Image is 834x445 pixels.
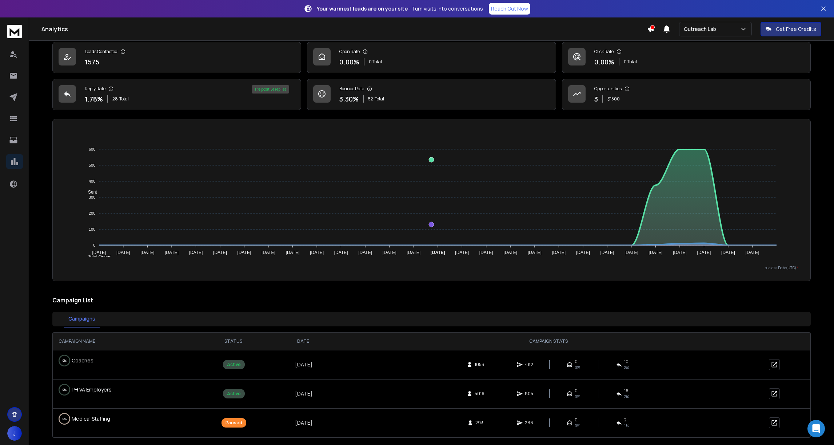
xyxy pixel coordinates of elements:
[317,5,483,12] p: – Turn visits into conversations
[479,250,493,255] tspan: [DATE]
[576,250,590,255] tspan: [DATE]
[455,250,469,255] tspan: [DATE]
[119,96,129,102] span: Total
[525,420,533,426] span: 288
[334,333,763,350] th: CAMPAIGN STATS
[52,296,811,305] h2: Campaign List
[334,250,348,255] tspan: [DATE]
[85,49,117,55] p: Leads Contacted
[310,250,324,255] tspan: [DATE]
[41,25,647,33] h1: Analytics
[53,333,194,350] th: CAMPAIGN NAME
[317,5,408,12] strong: Your warmest leads are on your site
[649,250,663,255] tspan: [DATE]
[746,250,759,255] tspan: [DATE]
[63,357,67,364] p: 0 %
[684,25,719,33] p: Outreach Lab
[600,250,614,255] tspan: [DATE]
[63,386,67,393] p: 0 %
[194,333,272,350] th: STATUS
[85,57,99,67] p: 1575
[673,250,687,255] tspan: [DATE]
[552,250,566,255] tspan: [DATE]
[116,250,130,255] tspan: [DATE]
[624,388,629,394] span: 16
[214,250,227,255] tspan: [DATE]
[722,250,735,255] tspan: [DATE]
[624,250,638,255] tspan: [DATE]
[594,86,622,92] p: Opportunities
[594,94,598,104] p: 3
[431,250,445,255] tspan: [DATE]
[64,265,799,271] p: x-axis : Date(UTC)
[7,426,22,441] button: J
[89,211,95,215] tspan: 200
[53,380,169,400] td: PH VA Employers
[624,365,629,370] span: 2 %
[489,3,530,15] a: Reach Out Now
[112,96,118,102] span: 28
[575,394,580,400] span: 0%
[624,59,637,65] p: 0 Total
[624,423,629,429] span: 1 %
[89,195,95,199] tspan: 300
[272,333,334,350] th: DATE
[624,359,629,365] span: 10
[475,362,484,367] span: 1053
[63,415,67,422] p: 0 %
[528,250,542,255] tspan: [DATE]
[252,85,289,94] div: 11 % positive replies
[375,96,384,102] span: Total
[575,417,578,423] span: 0
[697,250,711,255] tspan: [DATE]
[624,394,629,400] span: 2 %
[761,22,821,36] button: Get Free Credits
[238,250,251,255] tspan: [DATE]
[368,96,373,102] span: 52
[89,163,95,167] tspan: 500
[369,59,382,65] p: 0 Total
[53,350,169,371] td: Coaches
[85,94,103,104] p: 1.78 %
[189,250,203,255] tspan: [DATE]
[575,359,578,365] span: 0
[359,250,372,255] tspan: [DATE]
[562,42,811,73] a: Click Rate0.00%0 Total
[339,94,359,104] p: 3.30 %
[89,227,95,231] tspan: 100
[607,96,620,102] p: $ 1500
[475,420,483,426] span: 293
[272,350,334,379] td: [DATE]
[89,147,95,151] tspan: 600
[165,250,179,255] tspan: [DATE]
[89,179,95,183] tspan: 400
[575,423,580,429] span: 0%
[272,379,334,408] td: [DATE]
[807,420,825,437] div: Open Intercom Messenger
[339,86,364,92] p: Bounce Rate
[624,417,627,423] span: 2
[223,360,245,369] div: Active
[383,250,396,255] tspan: [DATE]
[575,388,578,394] span: 0
[53,409,169,429] td: Medical Staffing
[92,250,106,255] tspan: [DATE]
[85,86,105,92] p: Reply Rate
[286,250,300,255] tspan: [DATE]
[594,57,614,67] p: 0.00 %
[525,391,533,397] span: 805
[272,408,334,437] td: [DATE]
[776,25,816,33] p: Get Free Credits
[525,362,533,367] span: 482
[307,79,556,110] a: Bounce Rate3.30%52Total
[52,79,301,110] a: Reply Rate1.78%28Total11% positive replies
[141,250,155,255] tspan: [DATE]
[407,250,421,255] tspan: [DATE]
[339,49,360,55] p: Open Rate
[504,250,518,255] tspan: [DATE]
[262,250,276,255] tspan: [DATE]
[7,25,22,38] img: logo
[52,42,301,73] a: Leads Contacted1575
